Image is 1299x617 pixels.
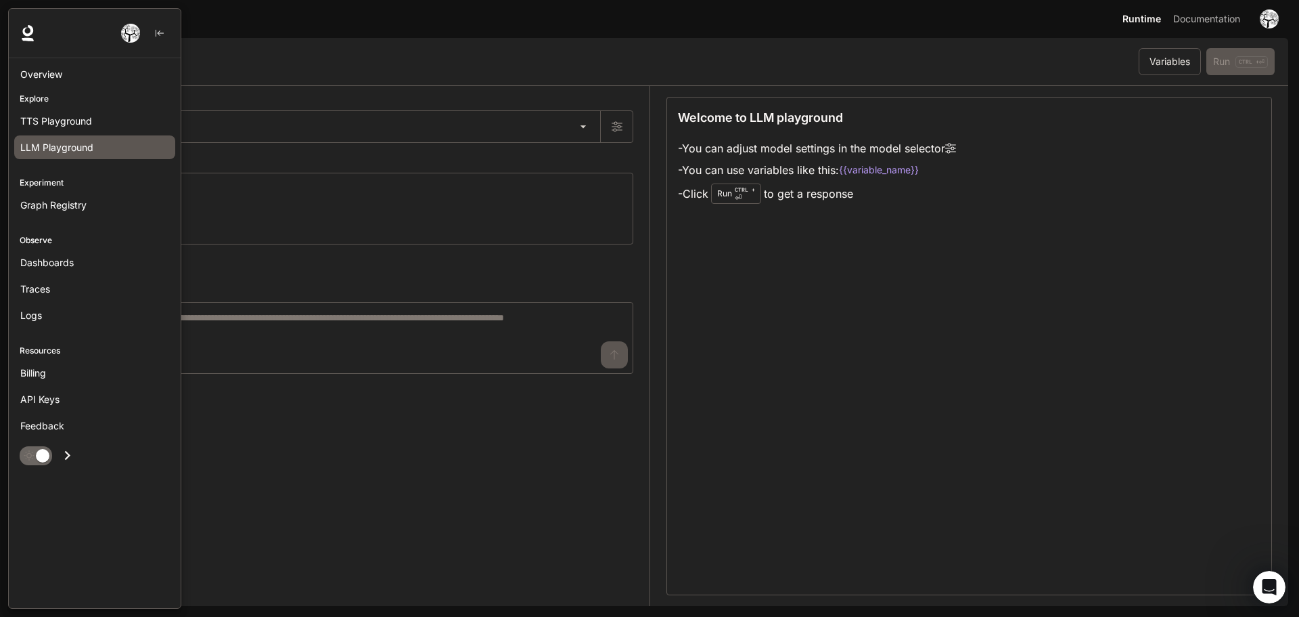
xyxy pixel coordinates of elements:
[20,255,74,270] span: Dashboards
[14,387,175,411] a: API Keys
[14,62,175,86] a: Overview
[9,234,181,247] p: Observe
[735,186,755,194] p: CTRL +
[1253,571,1285,603] iframe: Intercom live chat
[44,5,119,33] button: All workspaces
[14,109,175,133] a: TTS Playground
[14,193,175,217] a: Graph Registry
[9,345,181,357] p: Resources
[20,419,64,433] span: Feedback
[14,414,175,438] a: Feedback
[678,181,956,207] li: - Click to get a response
[14,251,175,274] a: Dashboards
[1260,9,1279,28] img: User avatar
[9,177,181,189] p: Experiment
[839,163,919,177] code: {{variable_name}}
[1168,5,1250,33] a: Documentation
[28,111,600,142] div: Select Model
[20,392,60,406] span: API Keys
[735,186,755,202] p: ⏎
[10,7,35,31] button: open drawer
[20,67,62,81] span: Overview
[9,93,181,105] p: Explore
[1122,11,1161,28] span: Runtime
[14,361,175,385] a: Billing
[1256,5,1283,33] button: User avatar
[711,184,761,204] div: Run
[36,448,49,463] span: Dark mode toggle
[1173,11,1240,28] span: Documentation
[14,277,175,301] a: Traces
[678,159,956,181] li: - You can use variables like this:
[678,137,956,159] li: - You can adjust model settings in the model selector
[14,303,175,327] a: Logs
[14,135,175,159] a: LLM Playground
[20,198,87,212] span: Graph Registry
[1139,48,1201,75] button: Variables
[20,366,46,380] span: Billing
[20,140,93,154] span: LLM Playground
[1117,5,1166,33] a: Runtime
[20,282,50,296] span: Traces
[121,24,140,43] img: User avatar
[20,114,92,128] span: TTS Playground
[20,308,42,322] span: Logs
[678,108,843,127] p: Welcome to LLM playground
[52,442,83,469] button: Open drawer
[117,20,144,47] button: User avatar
